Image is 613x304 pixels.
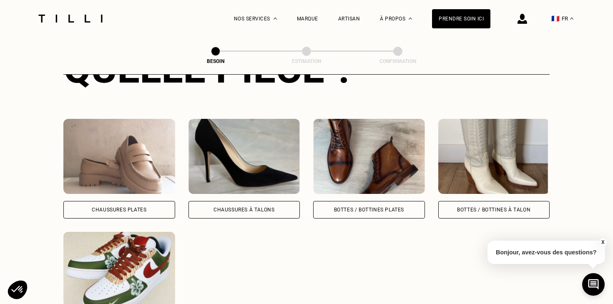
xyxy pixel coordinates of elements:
div: Chaussures Plates [92,207,146,212]
img: Tilli retouche votre Bottes / Bottines à talon [438,119,550,194]
a: Prendre soin ici [432,9,490,28]
a: Artisan [338,16,360,22]
div: Confirmation [356,58,440,64]
span: 🇫🇷 [551,15,560,23]
div: Chaussures à Talons [214,207,274,212]
div: Bottes / Bottines à talon [457,207,530,212]
img: Tilli retouche votre Chaussures Plates [63,119,175,194]
img: Tilli retouche votre Chaussures à Talons [188,119,300,194]
img: Menu déroulant [274,18,277,20]
p: Bonjour, avez-vous des questions? [487,241,605,264]
img: Tilli retouche votre Bottes / Bottines plates [313,119,425,194]
a: Marque [297,16,318,22]
img: Menu déroulant à propos [409,18,412,20]
img: menu déroulant [570,18,573,20]
div: Bottes / Bottines plates [334,207,404,212]
div: Estimation [265,58,348,64]
div: Besoin [174,58,257,64]
img: Logo du service de couturière Tilli [35,15,106,23]
img: icône connexion [518,14,527,24]
button: X [598,238,607,247]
